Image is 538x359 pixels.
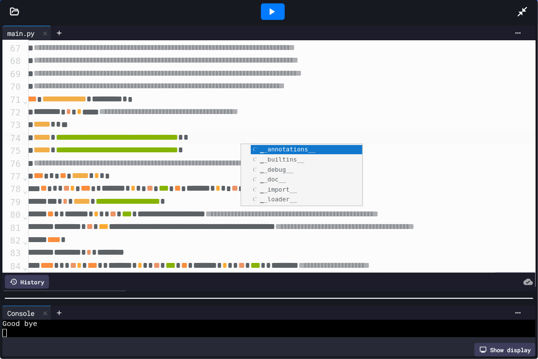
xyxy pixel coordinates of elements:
span: _ [260,186,264,194]
span: _builtins__ [260,156,304,163]
span: _ [260,146,264,153]
span: _import__ [260,186,297,193]
span: _ [260,196,264,203]
span: _loader__ [260,196,297,203]
span: _annotations__ [260,146,315,153]
span: _ [260,166,264,173]
span: _ [260,176,264,183]
ul: Completions [241,144,362,206]
span: _ [260,156,264,163]
span: _debug__ [260,166,293,173]
div: Chat with us now!Close [4,4,67,62]
span: _doc__ [260,176,286,183]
